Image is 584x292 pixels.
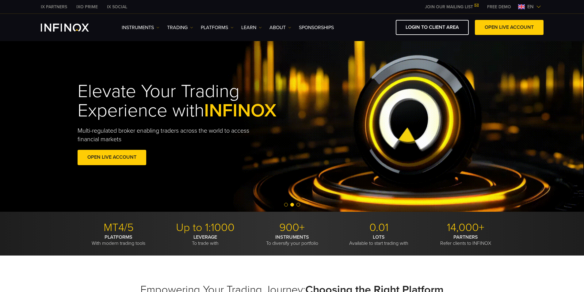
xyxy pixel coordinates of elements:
[164,234,246,246] p: To trade with
[299,24,334,31] a: SPONSORSHIPS
[525,3,536,10] span: en
[373,234,385,240] strong: LOTS
[453,234,478,240] strong: PARTNERS
[251,234,333,246] p: To diversify your portfolio
[275,234,309,240] strong: INSTRUMENTS
[78,221,160,234] p: MT4/5
[241,24,262,31] a: Learn
[78,234,160,246] p: With modern trading tools
[102,4,132,10] a: INFINOX
[72,4,102,10] a: INFINOX
[284,203,288,207] span: Go to slide 1
[425,234,507,246] p: Refer clients to INFINOX
[193,234,217,240] strong: LEVERAGE
[290,203,294,207] span: Go to slide 2
[201,24,234,31] a: PLATFORMS
[204,100,277,122] span: INFINOX
[475,20,544,35] a: OPEN LIVE ACCOUNT
[338,221,420,234] p: 0.01
[105,234,132,240] strong: PLATFORMS
[78,127,260,144] p: Multi-regulated broker enabling traders across the world to access financial markets
[420,4,483,9] a: JOIN OUR MAILING LIST
[122,24,159,31] a: Instruments
[269,24,291,31] a: ABOUT
[296,203,300,207] span: Go to slide 3
[167,24,193,31] a: TRADING
[41,24,103,32] a: INFINOX Logo
[338,234,420,246] p: Available to start trading with
[483,4,516,10] a: INFINOX MENU
[164,221,246,234] p: Up to 1:1000
[36,4,72,10] a: INFINOX
[251,221,333,234] p: 900+
[78,82,305,120] h1: Elevate Your Trading Experience with
[78,150,146,165] a: OPEN LIVE ACCOUNT
[396,20,469,35] a: LOGIN TO CLIENT AREA
[425,221,507,234] p: 14,000+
